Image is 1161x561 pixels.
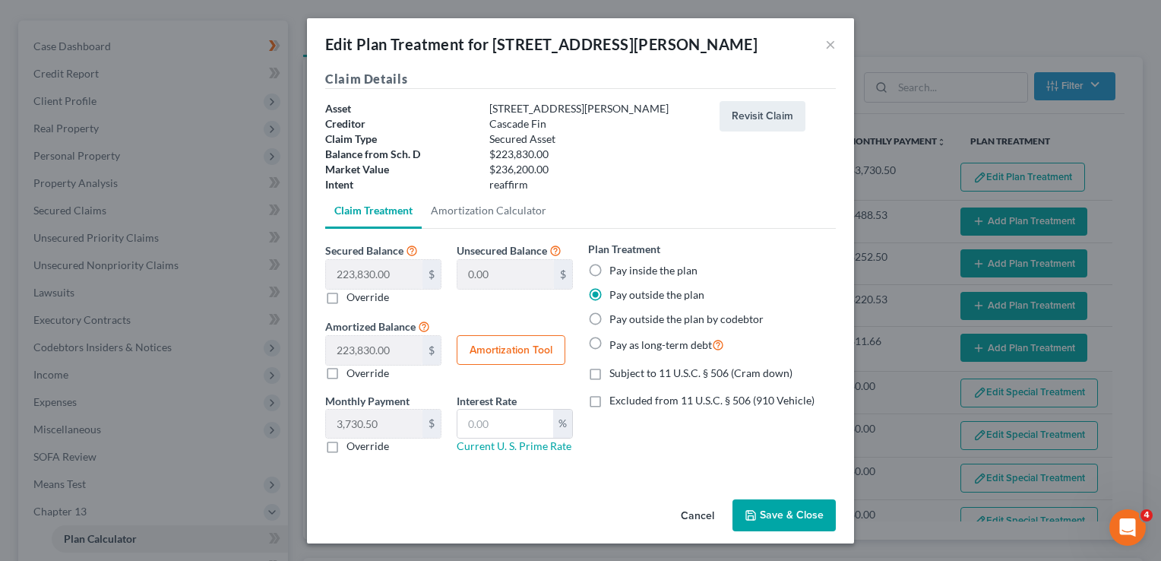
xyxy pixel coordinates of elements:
[553,410,572,439] div: %
[325,192,422,229] a: Claim Treatment
[346,366,389,381] label: Override
[609,394,815,407] span: Excluded from 11 U.S.C. § 506 (910 Vehicle)
[346,290,389,305] label: Override
[325,33,758,55] div: Edit Plan Treatment for [STREET_ADDRESS][PERSON_NAME]
[609,312,764,327] label: Pay outside the plan by codebtor
[325,320,416,333] span: Amortized Balance
[422,410,441,439] div: $
[325,70,836,89] h5: Claim Details
[318,177,482,192] div: Intent
[326,260,422,289] input: 0.00
[482,162,712,177] div: $236,200.00
[318,147,482,162] div: Balance from Sch. D
[588,241,660,257] label: Plan Treatment
[482,116,712,132] div: Cascade Fin
[422,192,555,229] a: Amortization Calculator
[318,101,482,116] div: Asset
[422,260,441,289] div: $
[318,116,482,132] div: Creditor
[554,260,572,289] div: $
[318,132,482,147] div: Claim Type
[609,336,724,353] label: Pay as long-term debt
[720,101,805,132] button: Revisit Claim
[482,132,712,147] div: Secured Asset
[325,393,410,409] label: Monthly Payment
[482,177,712,192] div: reaffirm
[457,260,554,289] input: 0.00
[1109,509,1146,546] iframe: Intercom live chat
[732,499,836,531] button: Save & Close
[609,263,698,278] label: Pay inside the plan
[346,439,389,454] label: Override
[825,35,836,53] button: ×
[457,335,565,366] button: Amortization Tool
[609,366,792,379] span: Subject to 11 U.S.C. § 506 (Cram down)
[325,244,403,257] span: Secured Balance
[326,336,422,365] input: 0.00
[326,410,422,439] input: 0.00
[422,336,441,365] div: $
[482,101,712,116] div: [STREET_ADDRESS][PERSON_NAME]
[609,287,704,303] label: Pay outside the plan
[457,410,553,439] input: 0.00
[1140,509,1153,521] span: 4
[669,501,726,531] button: Cancel
[318,162,482,177] div: Market Value
[482,147,712,162] div: $223,830.00
[457,439,571,452] a: Current U. S. Prime Rate
[457,244,547,257] span: Unsecured Balance
[457,393,517,409] label: Interest Rate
